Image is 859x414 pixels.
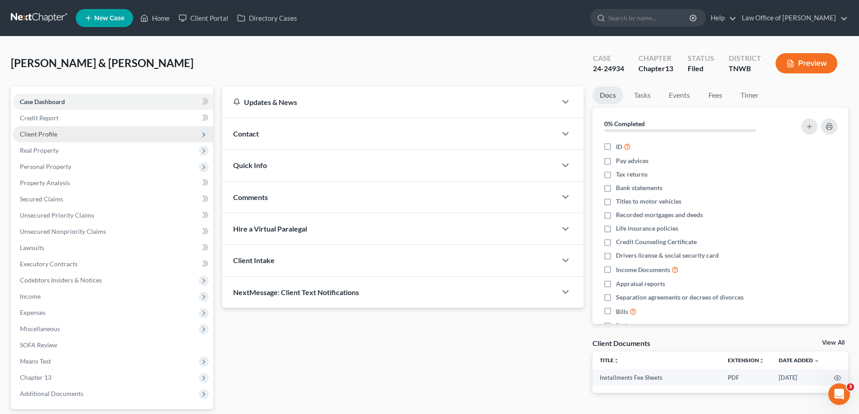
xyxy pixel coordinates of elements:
a: Executory Contracts [13,256,213,272]
a: View All [822,340,845,346]
div: Chapter [639,53,673,64]
span: Appraisal reports [616,279,665,288]
i: unfold_more [614,358,619,364]
span: Personal Property [20,163,71,170]
a: Law Office of [PERSON_NAME] [737,10,848,26]
a: Client Portal [174,10,233,26]
span: ID [616,142,622,151]
div: Status [688,53,714,64]
span: Codebtors Insiders & Notices [20,276,102,284]
span: Life insurance policies [616,224,678,233]
i: expand_more [814,358,819,364]
span: Recorded mortgages and deeds [616,210,703,219]
a: Secured Claims [13,191,213,207]
a: Directory Cases [233,10,302,26]
button: Preview [776,53,837,73]
div: District [729,53,761,64]
span: Income Documents [616,265,670,274]
a: Tasks [627,86,658,104]
td: [DATE] [772,369,827,386]
span: Unsecured Nonpriority Claims [20,227,106,235]
span: Pay advices [616,156,648,165]
span: 13 [665,64,673,73]
span: NextMessage: Client Text Notifications [233,288,359,296]
span: Miscellaneous [20,325,60,332]
span: Income [20,292,41,300]
span: Titles to motor vehicles [616,197,681,206]
span: Hire a Virtual Paralegal [233,224,307,233]
a: Timer [733,86,766,104]
strong: 0% Completed [604,120,645,127]
span: Bank statements [616,183,662,192]
a: Titleunfold_more [600,357,619,364]
span: Contact [233,129,259,138]
span: Comments [233,193,268,201]
span: New Case [94,15,124,22]
span: Additional Documents [20,390,83,397]
a: Case Dashboard [13,94,213,110]
div: Chapter [639,64,673,74]
a: Unsecured Priority Claims [13,207,213,223]
a: Property Analysis [13,175,213,191]
span: Expenses [20,309,46,316]
a: Docs [593,86,623,104]
span: Credit Report [20,114,59,122]
iframe: Intercom live chat [828,383,850,405]
span: Retirement account statements [616,321,703,330]
span: Unsecured Priority Claims [20,211,94,219]
td: PDF [721,369,772,386]
span: Means Test [20,357,51,365]
div: Case [593,53,624,64]
span: Drivers license & social security card [616,251,719,260]
a: Help [706,10,736,26]
span: Quick Info [233,161,267,169]
span: Tax returns [616,170,648,179]
div: Updates & News [233,97,546,107]
span: Real Property [20,146,59,154]
span: Client Profile [20,130,57,138]
span: Property Analysis [20,179,70,187]
div: TNWB [729,64,761,74]
input: Search by name... [608,9,691,26]
a: Credit Report [13,110,213,126]
i: unfold_more [759,358,764,364]
a: SOFA Review [13,337,213,353]
span: Lawsuits [20,244,44,251]
div: Filed [688,64,714,74]
span: Client Intake [233,256,275,264]
a: Date Added expand_more [779,357,819,364]
span: Separation agreements or decrees of divorces [616,293,744,302]
span: 3 [847,383,854,391]
span: SOFA Review [20,341,57,349]
span: Executory Contracts [20,260,78,268]
a: Fees [701,86,730,104]
a: Extensionunfold_more [728,357,764,364]
td: Installments Fee Sheets [593,369,721,386]
span: Bills [616,307,628,316]
span: Secured Claims [20,195,63,203]
span: [PERSON_NAME] & [PERSON_NAME] [11,56,193,69]
a: Unsecured Nonpriority Claims [13,223,213,240]
a: Lawsuits [13,240,213,256]
span: Credit Counseling Certificate [616,237,697,246]
div: 24-24934 [593,64,624,74]
a: Events [661,86,697,104]
span: Chapter 13 [20,373,51,381]
a: Home [136,10,174,26]
span: Case Dashboard [20,98,65,105]
div: Client Documents [593,338,650,348]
